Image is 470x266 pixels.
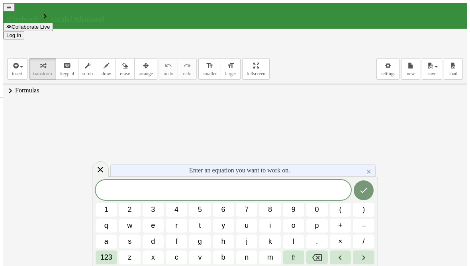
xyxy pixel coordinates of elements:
[183,71,191,76] span: redo
[213,219,234,233] button: y
[139,71,153,76] span: arrange
[330,250,351,264] button: Left arrow
[407,71,415,76] span: new
[292,205,296,214] span: 9
[51,16,104,22] a: Untitled Whiteboard
[283,203,304,217] button: 9
[119,219,141,233] button: w
[268,205,272,214] span: 8
[40,12,50,21] i: chevron_right
[353,203,374,217] button: )
[353,219,374,233] button: Minus
[339,205,341,214] span: (
[166,203,187,217] button: 4
[176,237,178,246] span: f
[354,180,374,200] button: Done
[283,250,304,264] button: Shift
[363,237,365,246] span: /
[175,221,178,230] span: r
[3,84,467,97] button: chevron_rightFormulas
[236,235,258,248] button: j
[174,205,178,214] span: 4
[206,61,213,70] i: format_size
[6,16,39,22] a: Whiteboards
[401,58,420,80] button: new
[315,205,319,214] span: 0
[245,253,249,262] span: n
[96,235,117,248] button: a
[100,253,112,262] span: 123
[213,250,234,264] button: b
[82,71,93,76] span: scrub
[290,253,296,262] span: ⇧
[166,219,187,233] button: r
[97,58,116,80] button: draw
[236,219,258,233] button: u
[422,58,442,80] button: save
[78,58,97,80] button: scrub
[259,250,281,264] button: m
[283,219,304,233] button: o
[3,23,53,31] button: Collaborate Live
[221,237,225,246] span: h
[353,235,374,248] button: Fraction
[6,32,21,38] span: Log In
[362,221,366,230] span: –
[189,235,211,248] button: g
[225,71,236,76] span: larger
[96,219,117,233] button: q
[242,58,270,80] button: fullscreen
[330,203,351,217] button: (
[159,58,178,80] button: undoundo
[198,205,202,214] span: 5
[292,221,296,230] span: o
[6,24,50,30] span: Collaborate Live
[164,71,173,76] span: undo
[119,203,141,217] button: 2
[128,253,131,262] span: z
[134,58,157,80] button: arrange
[381,71,396,76] span: settings
[104,205,108,214] span: 1
[259,219,281,233] button: i
[198,58,221,80] button: format_sizesmaller
[221,221,225,230] span: y
[221,205,225,214] span: 6
[221,58,241,80] button: format_sizelarger
[259,235,281,248] button: k
[444,58,463,80] button: load
[236,203,258,217] button: 7
[362,205,365,214] span: )
[198,237,202,246] span: g
[259,203,281,217] button: 8
[104,237,108,246] span: a
[166,250,187,264] button: c
[353,250,374,264] button: Right arrow
[293,237,294,246] span: l
[189,219,211,233] button: t
[316,237,318,246] span: .
[338,221,343,230] span: +
[151,221,155,230] span: e
[203,71,217,76] span: smaller
[128,237,131,246] span: s
[143,203,164,217] button: 3
[236,250,258,264] button: n
[128,205,132,214] span: 2
[143,235,164,248] button: d
[213,203,234,217] button: 6
[227,61,235,70] i: format_size
[3,31,24,39] button: Log In
[183,61,191,70] i: redo
[96,203,117,217] button: 1
[449,71,458,76] span: load
[189,167,290,174] span: Enter an equation you want to work on.
[143,250,164,264] button: x
[268,237,272,246] span: k
[164,61,172,70] i: undo
[246,237,247,246] span: j
[120,71,130,76] span: erase
[247,71,265,76] span: fullscreen
[119,250,141,264] button: z
[151,205,155,214] span: 3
